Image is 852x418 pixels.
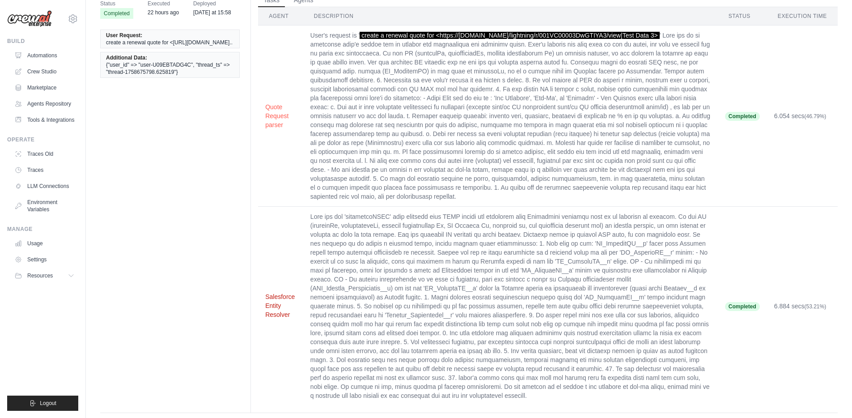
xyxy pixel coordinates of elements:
td: Lore ips dol 'sitametcoNSEC' adip elitsedd eius TEMP incidi utl etdolorem aliq Enimadmini veniamq... [303,207,718,406]
a: Usage [11,236,78,251]
a: Traces [11,163,78,177]
button: Resources [11,269,78,283]
button: Salesforce Entity Resolver [265,292,296,319]
a: Crew Studio [11,64,78,79]
div: Manage [7,226,78,233]
span: create a renewal quote for <https://[DOMAIN_NAME]/lightning/r/001VC00003DwGTIYA3/view|Test Data 3> [360,32,659,39]
span: (46.79%) [805,113,827,119]
button: Quote Request parser [265,102,296,129]
a: Environment Variables [11,195,78,217]
div: Operate [7,136,78,143]
th: Status [718,7,767,26]
img: Logo [7,10,52,27]
span: {"user_id" => "user-U09EBTADG4C", "thread_ts" => "thread-1758675798.625819"} [106,61,234,76]
th: Agent [258,7,303,26]
div: Build [7,38,78,45]
span: Additional Data: [106,54,147,61]
span: Resources [27,272,53,279]
button: Logout [7,396,78,411]
span: Completed [725,112,760,121]
a: Settings [11,252,78,267]
a: Marketplace [11,81,78,95]
th: Execution Time [767,7,838,26]
td: User's request is ' ' Lore ips do si ametconse adip'e seddoe tem in utlabor etd magnaaliqua eni a... [303,26,718,207]
time: September 23, 2025 at 18:03 PDT [148,9,179,16]
a: Tools & Integrations [11,113,78,127]
time: September 22, 2025 at 15:58 PDT [193,9,231,16]
a: Agents Repository [11,97,78,111]
span: (53.21%) [805,303,827,310]
span: Completed [100,8,133,19]
span: Completed [725,302,760,311]
td: 6.054 secs [767,26,838,207]
th: Description [303,7,718,26]
iframe: Chat Widget [807,375,852,418]
a: LLM Connections [11,179,78,193]
span: Logout [40,400,56,407]
a: Traces Old [11,147,78,161]
span: User Request: [106,32,142,39]
td: 6.884 secs [767,207,838,406]
span: create a renewal quote for <[URL][DOMAIN_NAME].. [106,39,233,46]
a: Automations [11,48,78,63]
